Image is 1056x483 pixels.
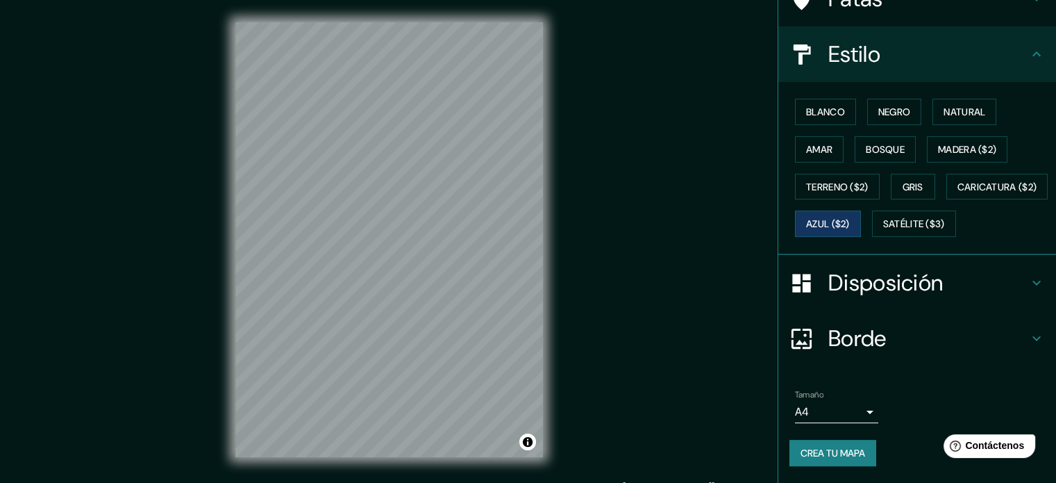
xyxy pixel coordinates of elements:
[795,401,878,423] div: A4
[891,174,935,200] button: Gris
[801,447,865,459] font: Crea tu mapa
[795,389,823,400] font: Tamaño
[795,136,844,163] button: Amar
[932,429,1041,468] iframe: Lanzador de widgets de ayuda
[778,311,1056,366] div: Borde
[903,181,923,193] font: Gris
[828,40,880,69] font: Estilo
[806,218,850,231] font: Azul ($2)
[867,99,922,125] button: Negro
[789,440,876,466] button: Crea tu mapa
[957,181,1037,193] font: Caricatura ($2)
[883,218,945,231] font: Satélite ($3)
[806,143,832,156] font: Amar
[872,211,956,237] button: Satélite ($3)
[932,99,996,125] button: Natural
[778,255,1056,311] div: Disposición
[927,136,1007,163] button: Madera ($2)
[795,99,856,125] button: Blanco
[938,143,996,156] font: Madera ($2)
[795,404,809,419] font: A4
[828,324,887,353] font: Borde
[806,106,845,118] font: Blanco
[795,211,861,237] button: Azul ($2)
[828,268,943,297] font: Disposición
[878,106,911,118] font: Negro
[866,143,905,156] font: Bosque
[855,136,916,163] button: Bosque
[944,106,985,118] font: Natural
[806,181,869,193] font: Terreno ($2)
[795,174,880,200] button: Terreno ($2)
[519,434,536,450] button: Activar o desactivar atribución
[235,22,543,457] canvas: Mapa
[946,174,1048,200] button: Caricatura ($2)
[778,26,1056,82] div: Estilo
